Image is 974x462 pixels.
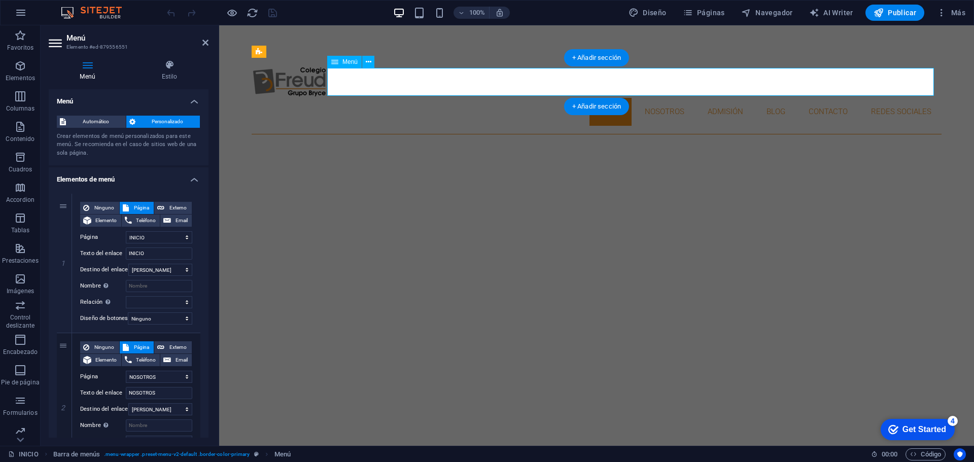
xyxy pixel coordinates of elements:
h4: Menú [49,60,130,81]
span: Haz clic para seleccionar y doble clic para editar [53,448,100,460]
label: Destino del enlace [80,403,128,415]
button: Automático [57,116,126,128]
button: Página [120,341,154,353]
button: Elemento [80,215,121,227]
span: Teléfono [135,215,157,227]
h6: 100% [469,7,485,19]
p: Imágenes [7,287,34,295]
span: Página [132,202,151,214]
p: Elementos [6,74,35,82]
button: Más [932,5,969,21]
em: 1 [56,259,71,267]
span: Externo [167,341,189,353]
span: Ninguno [92,341,116,353]
button: Diseño [624,5,671,21]
span: Menú [342,59,358,65]
h6: Tiempo de la sesión [871,448,898,460]
p: Columnas [6,104,35,113]
button: Externo [154,341,192,353]
label: Texto del enlace [80,387,126,399]
label: Nombre [80,280,126,292]
input: Texto del enlace... [126,387,192,399]
button: 100% [454,7,490,19]
span: Páginas [683,8,725,18]
div: + Añadir sección [564,98,629,115]
span: : [889,450,890,458]
button: AI Writer [805,5,857,21]
button: reload [246,7,258,19]
h4: Estilo [130,60,208,81]
span: Página [132,341,151,353]
span: Email [174,215,189,227]
label: Diseño de botones [80,312,128,325]
p: Contenido [6,135,34,143]
input: Nombre [126,280,192,292]
nav: breadcrumb [53,448,291,460]
p: Favoritos [7,44,33,52]
p: Prestaciones [2,257,38,265]
span: Publicar [874,8,917,18]
p: Pie de página [1,378,39,386]
span: . menu-wrapper .preset-menu-v2-default .border-color-primary [104,448,250,460]
p: Tablas [11,226,30,234]
button: Código [906,448,946,460]
p: Formularios [3,409,37,417]
button: Email [160,354,192,366]
div: Crear elementos de menú personalizados para este menú. Se recomienda en el caso de sitios web de ... [57,132,200,158]
span: Elemento [94,354,118,366]
span: 00 00 [882,448,897,460]
i: Volver a cargar página [247,7,258,19]
span: Elemento [94,215,118,227]
button: Ninguno [80,202,119,214]
div: Get Started 4 items remaining, 20% complete [8,5,82,26]
i: Al redimensionar, ajustar el nivel de zoom automáticamente para ajustarse al dispositivo elegido. [495,8,504,17]
input: Nombre [126,419,192,432]
div: Get Started [30,11,74,20]
button: Publicar [865,5,925,21]
a: Haz clic para cancelar la selección y doble clic para abrir páginas [8,448,39,460]
button: Páginas [679,5,729,21]
img: Editor Logo [58,7,134,19]
span: Diseño [629,8,667,18]
h2: Menú [66,33,208,43]
h4: Menú [49,89,208,108]
span: Ninguno [92,202,116,214]
button: Haz clic para salir del modo de previsualización y seguir editando [226,7,238,19]
button: Elemento [80,354,121,366]
p: Cuadros [9,165,32,173]
i: Este elemento es un preajuste personalizable [254,451,259,457]
button: Página [120,202,154,214]
span: Email [174,354,189,366]
button: Personalizado [126,116,200,128]
h3: Elemento #ed-879556551 [66,43,188,52]
button: Ninguno [80,341,119,353]
span: Personalizado [138,116,197,128]
em: 2 [56,404,71,412]
button: Teléfono [122,354,160,366]
button: Externo [154,202,192,214]
span: Código [910,448,941,460]
button: Email [160,215,192,227]
p: Accordion [6,196,34,204]
span: Navegador [741,8,793,18]
label: Relación [80,436,126,448]
label: Nombre [80,419,126,432]
span: Más [936,8,965,18]
label: Texto del enlace [80,247,126,260]
input: Texto del enlace... [126,247,192,260]
div: + Añadir sección [564,49,629,66]
div: Diseño (Ctrl+Alt+Y) [624,5,671,21]
span: Externo [167,202,189,214]
span: Teléfono [135,354,157,366]
span: Haz clic para seleccionar y doble clic para editar [274,448,291,460]
span: AI Writer [809,8,853,18]
p: Encabezado [3,348,38,356]
label: Relación [80,296,126,308]
div: 4 [75,2,85,12]
label: Página [80,371,126,383]
label: Destino del enlace [80,264,128,276]
button: Navegador [737,5,797,21]
h4: Elementos de menú [49,167,208,186]
span: Automático [69,116,123,128]
button: Usercentrics [954,448,966,460]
